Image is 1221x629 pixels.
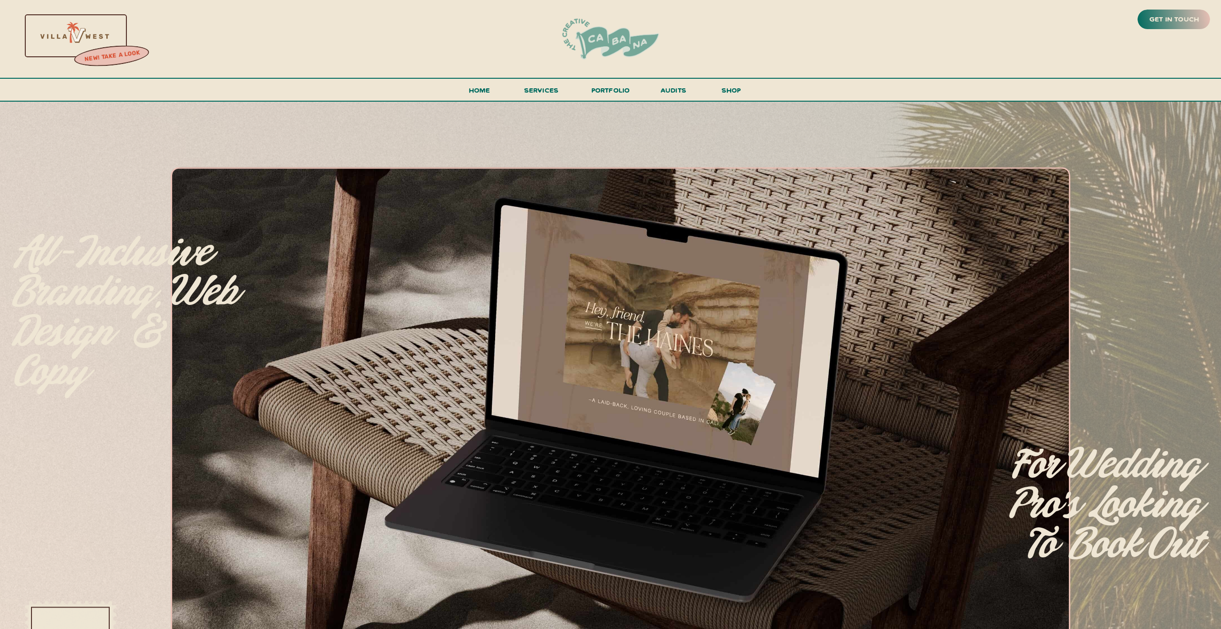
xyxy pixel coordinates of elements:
p: for Wedding pro's looking to Book Out [945,446,1200,575]
p: All-inclusive branding, web design & copy [13,233,241,368]
a: portfolio [588,84,633,102]
span: services [524,85,559,94]
a: audits [659,84,688,101]
a: shop [708,84,754,101]
a: get in touch [1148,13,1201,26]
a: services [521,84,561,102]
a: Home [465,84,494,102]
a: new! take a look [73,47,151,66]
